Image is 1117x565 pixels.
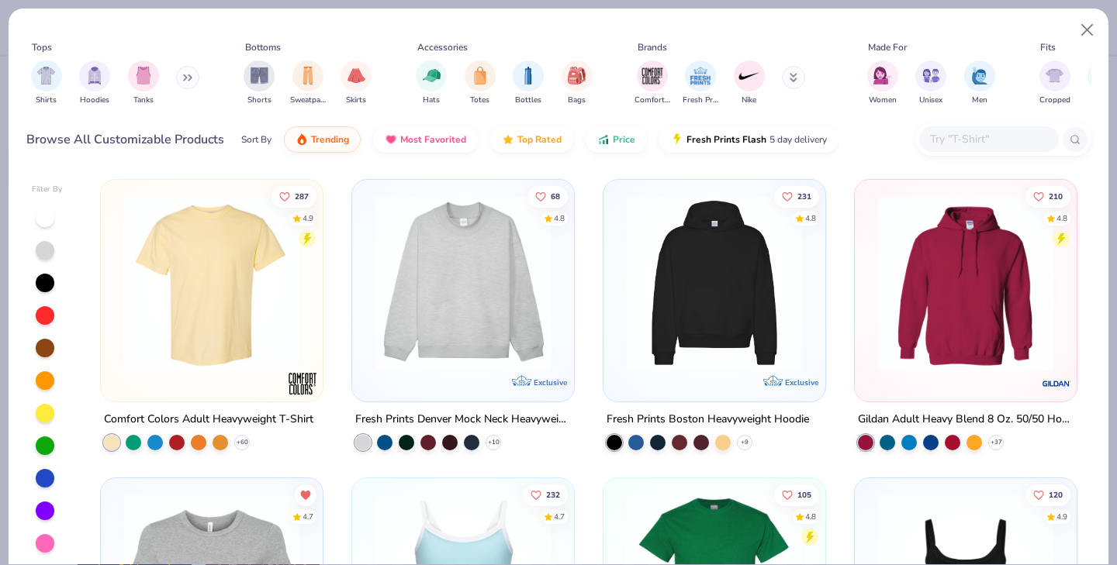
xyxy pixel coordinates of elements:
[32,40,52,54] div: Tops
[1073,16,1102,45] button: Close
[738,64,761,88] img: Nike Image
[31,60,62,106] div: filter for Shirts
[32,184,63,195] div: Filter By
[869,95,897,106] span: Women
[79,60,110,106] div: filter for Hoodies
[373,126,478,153] button: Most Favorited
[515,95,541,106] span: Bottles
[355,410,571,429] div: Fresh Prints Denver Mock Neck Heavyweight Sweatshirt
[251,67,268,84] img: Shorts Image
[244,60,275,106] div: filter for Shorts
[635,95,670,106] span: Comfort Colors
[635,60,670,106] button: filter button
[990,438,1001,447] span: + 37
[551,192,560,200] span: 68
[472,67,489,84] img: Totes Image
[31,60,62,106] button: filter button
[683,60,718,106] div: filter for Fresh Prints
[517,133,562,146] span: Top Rated
[805,511,816,522] div: 4.8
[303,511,314,522] div: 4.7
[368,195,558,370] img: f5d85501-0dbb-4ee4-b115-c08fa3845d83
[86,67,103,84] img: Hoodies Image
[244,60,275,106] button: filter button
[919,95,942,106] span: Unisex
[488,438,500,447] span: + 10
[490,126,573,153] button: Top Rated
[36,95,57,106] span: Shirts
[554,212,565,224] div: 4.8
[867,60,898,106] button: filter button
[769,131,827,149] span: 5 day delivery
[562,60,593,106] div: filter for Bags
[303,212,314,224] div: 4.9
[1039,95,1070,106] span: Cropped
[868,40,907,54] div: Made For
[423,95,440,106] span: Hats
[290,95,326,106] span: Sweatpants
[683,95,718,106] span: Fresh Prints
[534,377,567,388] span: Exclusive
[104,410,313,429] div: Comfort Colors Adult Heavyweight T-Shirt
[1049,491,1063,498] span: 120
[858,410,1074,429] div: Gildan Adult Heavy Blend 8 Oz. 50/50 Hooded Sweatshirt
[502,133,514,146] img: TopRated.gif
[348,67,365,84] img: Skirts Image
[915,60,946,106] button: filter button
[245,40,281,54] div: Bottoms
[527,185,568,207] button: Like
[299,67,316,84] img: Sweatpants Image
[1056,212,1067,224] div: 4.8
[971,67,988,84] img: Men Image
[416,60,447,106] div: filter for Hats
[641,64,664,88] img: Comfort Colors Image
[607,410,809,429] div: Fresh Prints Boston Heavyweight Hoodie
[671,133,683,146] img: flash.gif
[1040,368,1071,399] img: Gildan logo
[797,192,811,200] span: 231
[619,195,810,370] img: 91acfc32-fd48-4d6b-bdad-a4c1a30ac3fc
[774,185,819,207] button: Like
[80,95,109,106] span: Hoodies
[296,133,308,146] img: trending.gif
[311,133,349,146] span: Trending
[734,60,765,106] button: filter button
[128,60,159,106] div: filter for Tanks
[523,484,568,505] button: Like
[972,95,987,106] span: Men
[870,195,1061,370] img: 01756b78-01f6-4cc6-8d8a-3c30c1a0c8ac
[513,60,544,106] div: filter for Bottles
[296,484,317,505] button: Unlike
[774,484,819,505] button: Like
[290,60,326,106] div: filter for Sweatpants
[296,192,310,200] span: 287
[922,67,940,84] img: Unisex Image
[272,185,317,207] button: Like
[586,126,647,153] button: Price
[742,95,756,106] span: Nike
[520,67,537,84] img: Bottles Image
[400,133,466,146] span: Most Favorited
[1039,60,1070,106] div: filter for Cropped
[929,130,1048,148] input: Try "T-Shirt"
[683,60,718,106] button: filter button
[915,60,946,106] div: filter for Unisex
[1040,40,1056,54] div: Fits
[241,133,271,146] div: Sort By
[562,60,593,106] button: filter button
[734,60,765,106] div: filter for Nike
[554,511,565,522] div: 4.7
[116,195,307,370] img: 029b8af0-80e6-406f-9fdc-fdf898547912
[287,368,318,399] img: Comfort Colors logo
[659,126,839,153] button: Fresh Prints Flash5 day delivery
[237,438,248,447] span: + 60
[341,60,372,106] div: filter for Skirts
[741,438,749,447] span: + 9
[1049,192,1063,200] span: 210
[568,67,585,84] img: Bags Image
[470,95,489,106] span: Totes
[1046,67,1063,84] img: Cropped Image
[613,133,635,146] span: Price
[546,491,560,498] span: 232
[873,67,891,84] img: Women Image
